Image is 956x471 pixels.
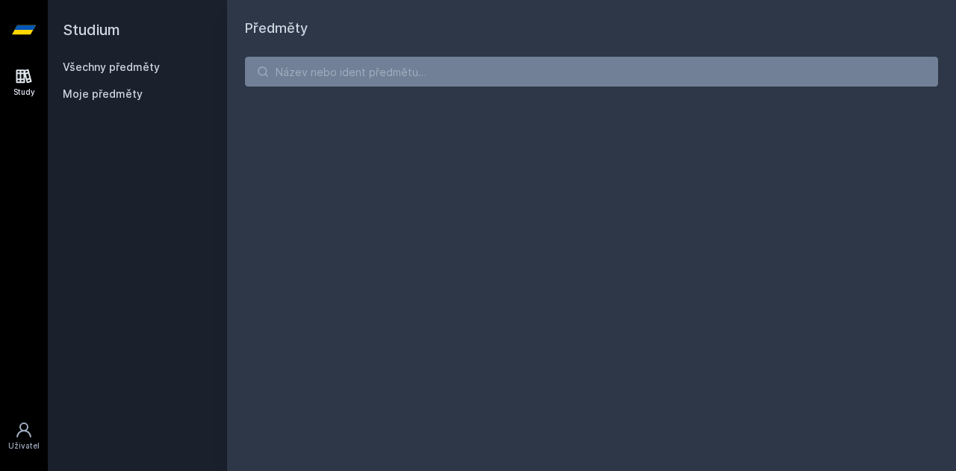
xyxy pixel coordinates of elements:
span: Moje předměty [63,87,143,102]
div: Uživatel [8,440,40,452]
div: Study [13,87,35,98]
a: Uživatel [3,414,45,459]
input: Název nebo ident předmětu… [245,57,938,87]
a: Všechny předměty [63,60,160,73]
a: Study [3,60,45,105]
h1: Předměty [245,18,938,39]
